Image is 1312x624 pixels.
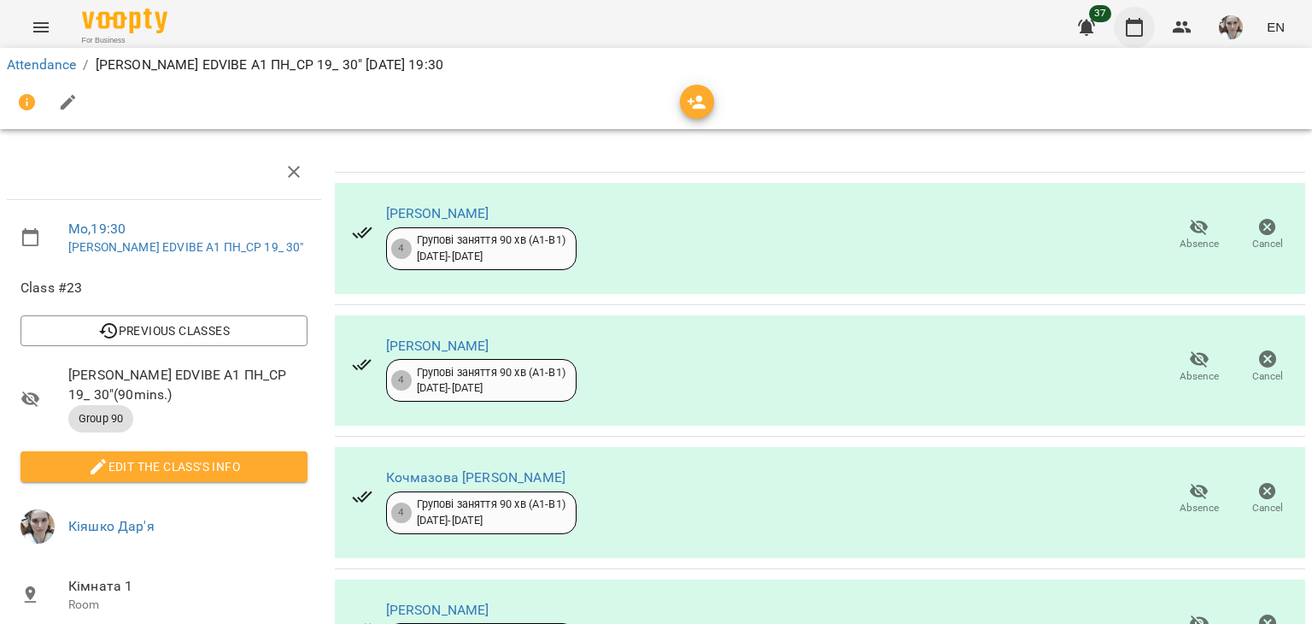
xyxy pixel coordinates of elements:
nav: breadcrumb [7,55,1305,75]
a: Attendance [7,56,76,73]
button: Previous Classes [20,315,307,346]
span: Class #23 [20,278,307,298]
span: Cancel [1252,237,1283,251]
img: Voopty Logo [82,9,167,33]
span: Previous Classes [34,321,294,341]
img: b6cd39fe33f9e1707598c837a597d11d.jpg [1219,15,1243,39]
a: [PERSON_NAME] [386,205,489,221]
div: 4 [391,503,412,523]
div: Групові заняття 90 хв (А1-В1) [DATE] - [DATE] [417,497,565,528]
span: Absence [1180,369,1219,384]
div: 4 [391,238,412,259]
button: Absence [1165,343,1233,391]
span: Group 90 [68,411,133,427]
button: Menu [20,7,61,48]
button: EN [1260,11,1291,43]
a: [PERSON_NAME] [386,338,489,354]
span: Edit the class's Info [34,456,294,477]
div: Групові заняття 90 хв (А1-В1) [DATE] - [DATE] [417,365,565,397]
span: Absence [1180,237,1219,251]
span: Cancel [1252,501,1283,515]
span: [PERSON_NAME] EDVIBE А1 ПН_СР 19_ 30" ( 90 mins. ) [68,365,307,405]
button: Absence [1165,211,1233,259]
p: Room [68,597,307,614]
a: Кіяшко Дар'я [68,518,155,534]
button: Edit the class's Info [20,451,307,482]
span: For Business [82,35,167,46]
img: b6cd39fe33f9e1707598c837a597d11d.jpg [20,509,55,544]
button: Cancel [1233,343,1302,391]
a: [PERSON_NAME] [386,602,489,618]
li: / [83,55,88,75]
a: Mo , 19:30 [68,221,126,237]
span: EN [1267,18,1285,36]
button: Absence [1165,475,1233,523]
a: Кочмазова [PERSON_NAME] [386,469,565,486]
button: Cancel [1233,475,1302,523]
p: [PERSON_NAME] EDVIBE А1 ПН_СР 19_ 30" [DATE] 19:30 [96,55,443,75]
span: 37 [1089,5,1111,22]
span: Кімната 1 [68,576,307,597]
button: Cancel [1233,211,1302,259]
a: [PERSON_NAME] EDVIBE А1 ПН_СР 19_ 30" [68,240,303,254]
div: 4 [391,370,412,391]
span: Cancel [1252,369,1283,384]
div: Групові заняття 90 хв (А1-В1) [DATE] - [DATE] [417,233,565,264]
span: Absence [1180,501,1219,515]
